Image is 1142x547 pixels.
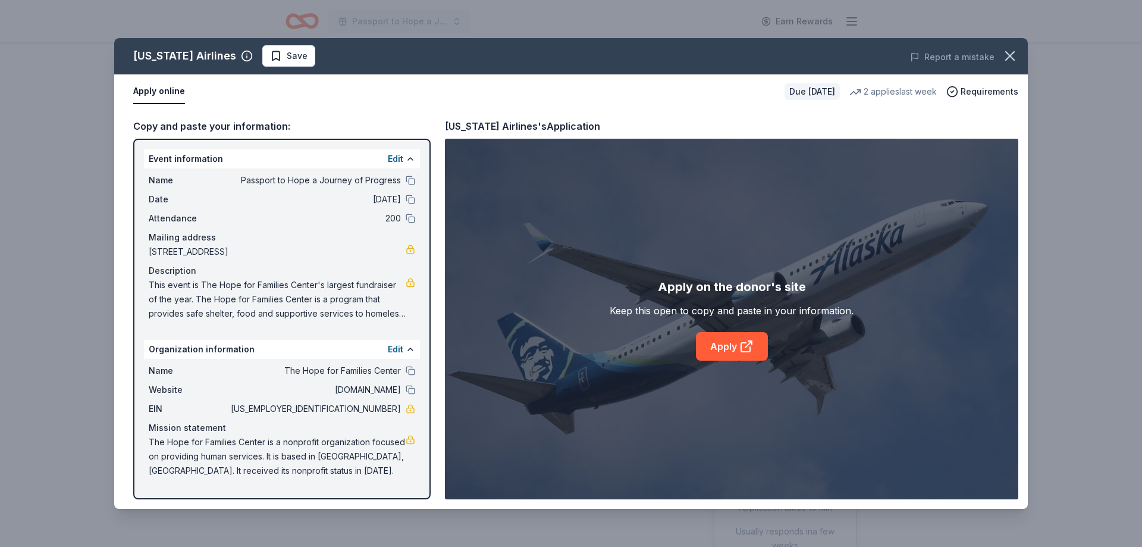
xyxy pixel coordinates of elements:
[133,118,431,134] div: Copy and paste your information:
[149,192,228,207] span: Date
[910,50,994,64] button: Report a mistake
[149,383,228,397] span: Website
[262,45,315,67] button: Save
[228,173,401,187] span: Passport to Hope a Journey of Progress
[228,211,401,226] span: 200
[658,277,806,296] div: Apply on the donor's site
[961,85,1018,99] span: Requirements
[149,173,228,187] span: Name
[610,304,854,318] div: Keep this open to copy and paste in your information.
[144,340,420,359] div: Organization information
[445,118,600,134] div: [US_STATE] Airlines's Application
[287,49,308,63] span: Save
[696,332,768,361] a: Apply
[149,364,228,378] span: Name
[785,83,840,100] div: Due [DATE]
[144,149,420,168] div: Event information
[149,421,415,435] div: Mission statement
[849,85,937,99] div: 2 applies last week
[388,152,403,166] button: Edit
[228,383,401,397] span: [DOMAIN_NAME]
[149,435,406,478] span: The Hope for Families Center is a nonprofit organization focused on providing human services. It ...
[228,364,401,378] span: The Hope for Families Center
[228,192,401,207] span: [DATE]
[388,342,403,357] button: Edit
[946,85,1018,99] button: Requirements
[149,230,415,245] div: Mailing address
[133,46,236,65] div: [US_STATE] Airlines
[149,278,406,321] span: This event is The Hope for Families Center's largest fundraiser of the year. The Hope for Familie...
[149,245,406,259] span: [STREET_ADDRESS]
[149,264,415,278] div: Description
[149,211,228,226] span: Attendance
[133,79,185,104] button: Apply online
[228,402,401,416] span: [US_EMPLOYER_IDENTIFICATION_NUMBER]
[149,402,228,416] span: EIN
